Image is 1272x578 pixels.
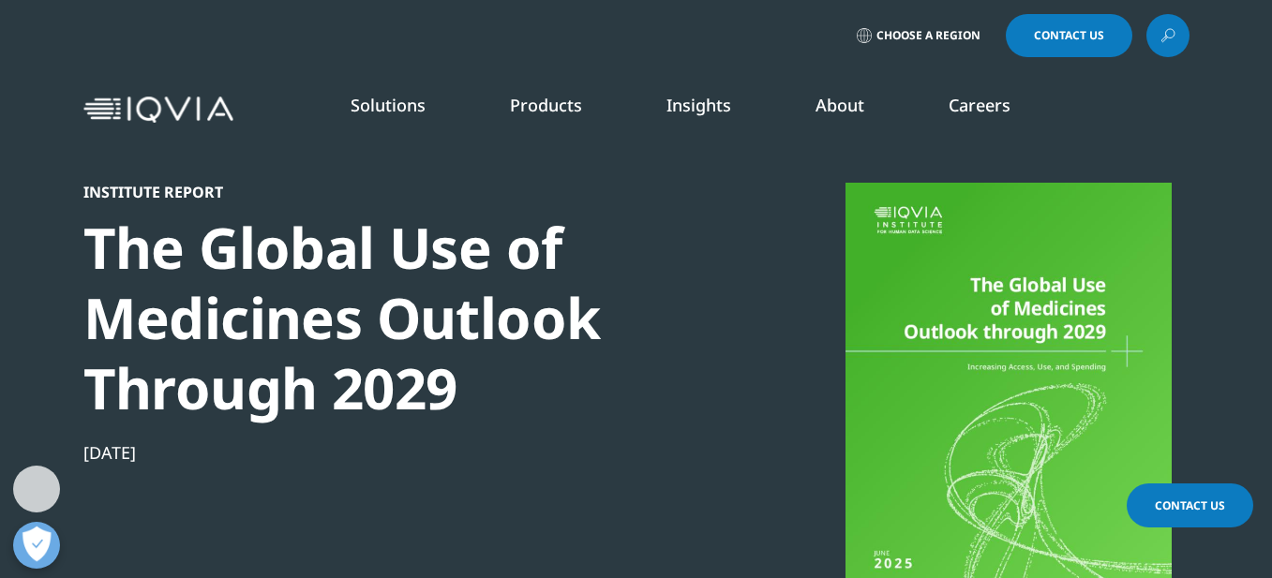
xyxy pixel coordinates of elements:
a: Careers [949,94,1010,116]
a: Contact Us [1127,483,1253,527]
a: About [816,94,864,116]
span: Contact Us [1034,30,1104,41]
span: Contact Us [1155,497,1225,513]
a: Solutions [351,94,426,116]
a: Products [510,94,582,116]
button: Abrir preferências [13,522,60,569]
div: Institute Report [83,183,726,201]
div: The Global Use of Medicines Outlook Through 2029 [83,213,726,423]
div: [DATE] [83,441,726,464]
a: Contact Us [1006,14,1132,57]
a: Insights [666,94,731,116]
img: IQVIA Healthcare Information Technology and Pharma Clinical Research Company [83,96,233,124]
span: Choose a Region [876,28,980,43]
nav: Primary [241,66,1190,154]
